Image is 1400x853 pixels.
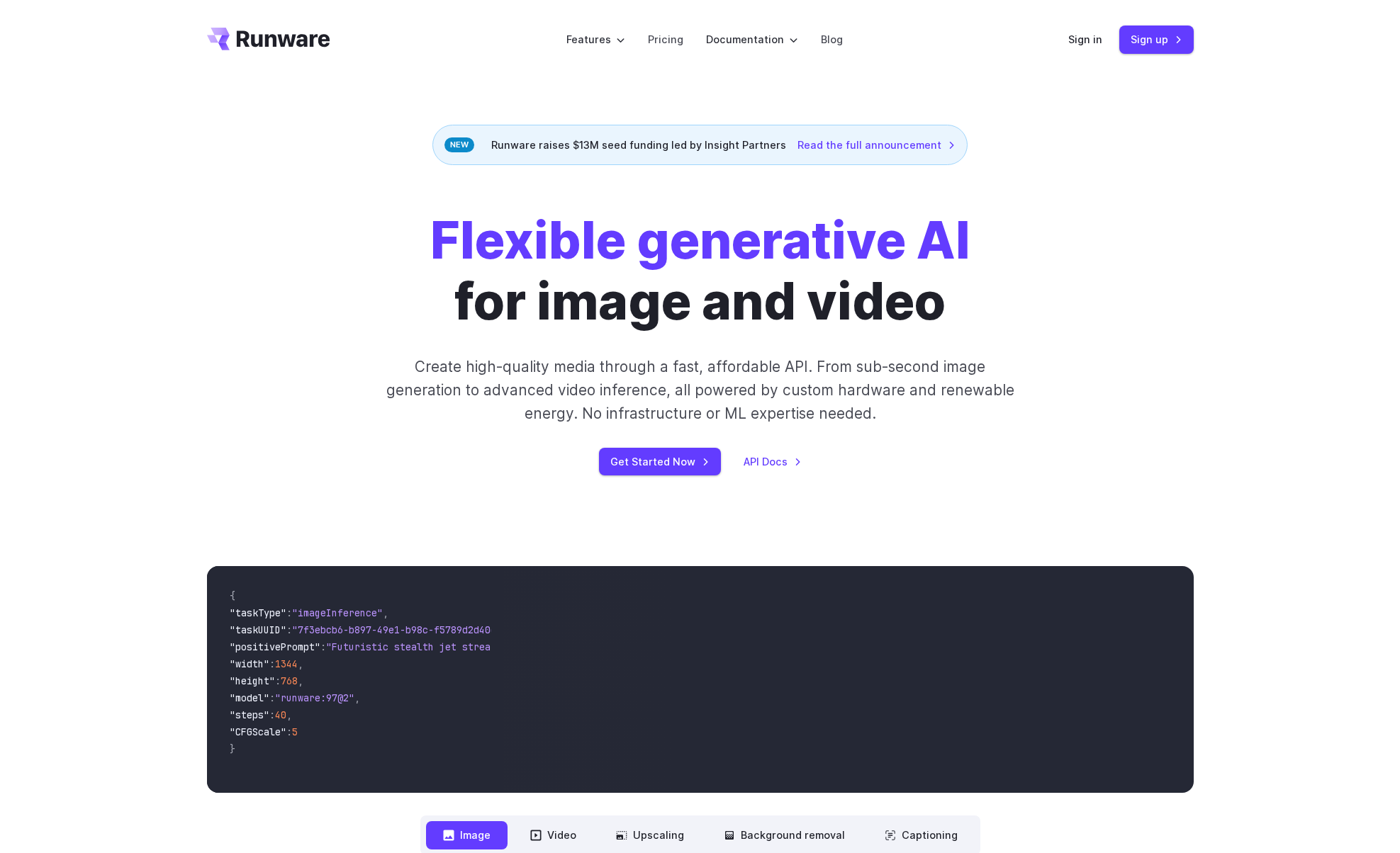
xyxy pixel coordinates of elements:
[383,606,388,619] span: ,
[326,640,842,653] span: "Futuristic stealth jet streaking through a neon-lit cityscape with glowing purple exhaust"
[230,657,269,670] span: "width"
[286,623,292,636] span: :
[230,640,320,653] span: "positivePrompt"
[566,31,625,47] label: Features
[292,606,383,619] span: "imageInference"
[384,355,1016,426] p: Create high-quality media through a fast, affordable API. From sub-second image generation to adv...
[275,691,354,704] span: "runware:97@2"
[797,137,956,153] a: Read the full announcement
[275,708,286,721] span: 40
[269,691,275,704] span: :
[648,31,683,47] a: Pricing
[230,623,286,636] span: "taskUUID"
[207,28,330,50] a: Go to /
[275,657,298,670] span: 1344
[269,657,275,670] span: :
[286,708,292,721] span: ,
[275,674,281,687] span: :
[430,210,970,332] h1: for image and video
[354,691,360,704] span: ,
[426,821,508,849] button: Image
[292,725,298,738] span: 5
[430,210,970,271] strong: Flexible generative AI
[281,674,298,687] span: 768
[298,674,303,687] span: ,
[298,657,303,670] span: ,
[286,606,292,619] span: :
[269,708,275,721] span: :
[706,31,798,47] label: Documentation
[292,623,508,636] span: "7f3ebcb6-b897-49e1-b98c-f5789d2d40d7"
[230,725,286,738] span: "CFGScale"
[1068,31,1102,47] a: Sign in
[320,640,326,653] span: :
[230,691,269,704] span: "model"
[821,31,843,47] a: Blog
[230,674,275,687] span: "height"
[1119,26,1194,53] a: Sign up
[599,448,721,475] a: Get Started Now
[744,453,802,470] a: API Docs
[230,606,286,619] span: "taskType"
[707,821,862,849] button: Background removal
[230,742,235,755] span: }
[432,125,968,165] div: Runware raises $13M seed funding led by Insight Partners
[230,708,269,721] span: "steps"
[286,725,292,738] span: :
[868,821,975,849] button: Captioning
[599,821,701,849] button: Upscaling
[230,589,235,602] span: {
[513,821,593,849] button: Video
